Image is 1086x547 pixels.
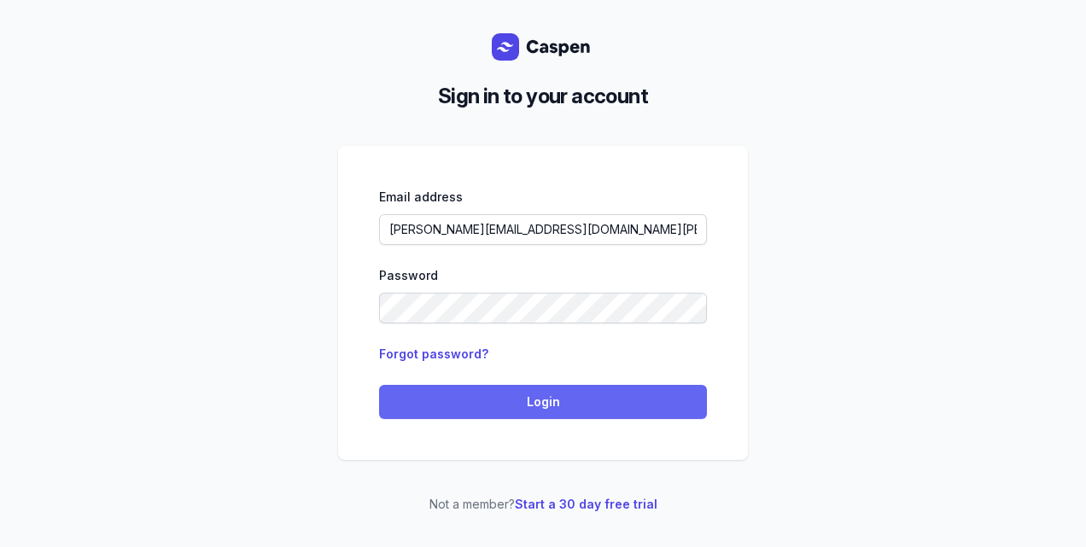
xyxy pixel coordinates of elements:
[379,214,707,245] input: Enter your email address...
[515,497,657,511] a: Start a 30 day free trial
[379,346,488,361] a: Forgot password?
[379,265,707,286] div: Password
[379,187,707,207] div: Email address
[389,392,697,412] span: Login
[379,385,707,419] button: Login
[352,81,734,112] h2: Sign in to your account
[338,494,748,515] p: Not a member?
